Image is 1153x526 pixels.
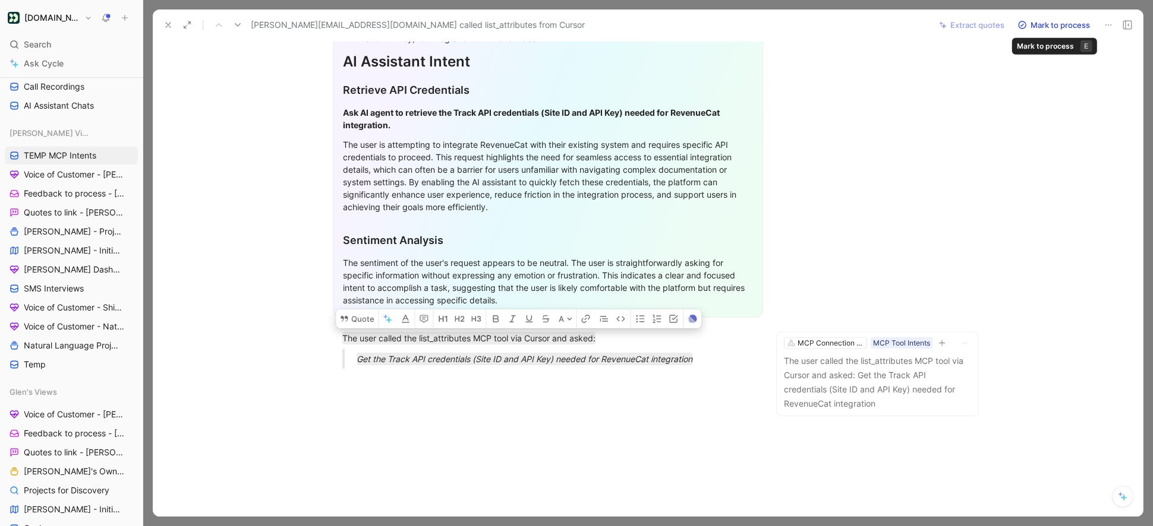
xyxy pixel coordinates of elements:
div: The user is attempting to integrate RevenueCat with their existing system and requires specific A... [343,138,753,213]
div: AI Assistant Intent [343,51,753,72]
img: Customer.io [8,12,20,24]
span: Temp [24,359,46,370]
a: AI Assistant Chats [5,97,138,115]
a: Voice of Customer - Natural Language [5,318,138,335]
div: E [1080,40,1092,52]
a: [PERSON_NAME]'s Owned Projects [5,462,138,480]
mark: The user called the list_attributes MCP tool via Cursor and asked: [342,332,596,344]
span: [PERSON_NAME] - Projects [24,226,122,237]
button: Extract quotes [934,17,1010,33]
a: Ask Cycle [5,55,138,72]
h1: [DOMAIN_NAME] [24,12,80,23]
a: Voice of Customer - Shipped [5,299,138,316]
span: AI Assistant Chats [24,100,94,112]
a: Quotes to link - [PERSON_NAME] [5,204,138,221]
div: Search [5,36,138,53]
span: Voice of Customer - [PERSON_NAME] [24,408,125,420]
a: Temp [5,356,138,373]
a: [PERSON_NAME] - Initiatives [5,500,138,518]
span: Natural Language Projects [24,340,122,351]
a: Voice of Customer - [PERSON_NAME] [5,166,138,183]
button: A [555,309,576,328]
span: Feedback to process - [PERSON_NAME] [24,188,125,199]
button: Customer.io[DOMAIN_NAME] [5,9,95,26]
span: [PERSON_NAME][EMAIL_ADDRESS][DOMAIN_NAME] called list_attributes from Cursor [251,18,585,32]
span: Projects for Discovery [24,484,109,496]
a: Feedback to process - [PERSON_NAME] [5,424,138,442]
span: Call Recordings [24,81,84,93]
span: Search [24,37,51,52]
span: Voice of Customer - Shipped [24,302,122,313]
span: Feedback to process - [PERSON_NAME] [24,427,125,439]
span: Glen's Views [10,386,57,398]
button: Mark to process [1012,17,1095,33]
em: Get the Track API credentials (Site ID and API Key) needed for RevenueCat integration [357,354,692,364]
a: Quotes to link - [PERSON_NAME] [5,443,138,461]
span: Quotes to link - [PERSON_NAME] [24,446,124,458]
strong: Ask AI agent to retrieve the Track API credentials (Site ID and API Key) needed for RevenueCat in... [343,107,722,130]
a: Natural Language Projects [5,337,138,354]
div: MCP Tool Intents [873,337,930,349]
div: Sentiment Analysis [343,232,753,248]
p: The user called the list_attributes MCP tool via Cursor and asked: Get the Track API credentials ... [784,354,971,411]
a: [PERSON_NAME] - Projects [5,223,138,240]
a: [PERSON_NAME] - Initiatives [5,242,138,259]
a: SMS Interviews [5,280,138,297]
div: Mark to process [1017,40,1074,52]
span: Ask Cycle [24,56,64,71]
span: Quotes to link - [PERSON_NAME] [24,207,124,218]
a: TEMP MCP Intents [5,147,138,164]
span: [PERSON_NAME]'s Owned Projects [24,465,124,477]
div: The sentiment of the user's request appears to be neutral. The user is straightforwardly asking f... [343,256,753,306]
span: [PERSON_NAME] Dashboard [24,264,122,275]
div: [PERSON_NAME] Views [5,124,138,142]
a: [PERSON_NAME] Dashboard [5,261,138,278]
div: Glen's Views [5,383,138,401]
span: [PERSON_NAME] Views [10,127,90,139]
div: MCP Connection Server [798,337,864,349]
div: [PERSON_NAME] ViewsTEMP MCP IntentsVoice of Customer - [PERSON_NAME]Feedback to process - [PERSON... [5,124,138,373]
div: Retrieve API Credentials [343,82,753,98]
span: TEMP MCP Intents [24,150,96,161]
span: SMS Interviews [24,283,84,294]
span: [PERSON_NAME] - Initiatives [24,503,122,515]
a: Call Recordings [5,78,138,96]
span: [PERSON_NAME] - Initiatives [24,245,122,256]
a: Projects for Discovery [5,481,138,499]
a: Feedback to process - [PERSON_NAME] [5,185,138,202]
span: Voice of Customer - [PERSON_NAME] [24,169,125,180]
span: Voice of Customer - Natural Language [24,321,125,332]
a: Voice of Customer - [PERSON_NAME] [5,405,138,423]
button: Quote [336,309,378,328]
